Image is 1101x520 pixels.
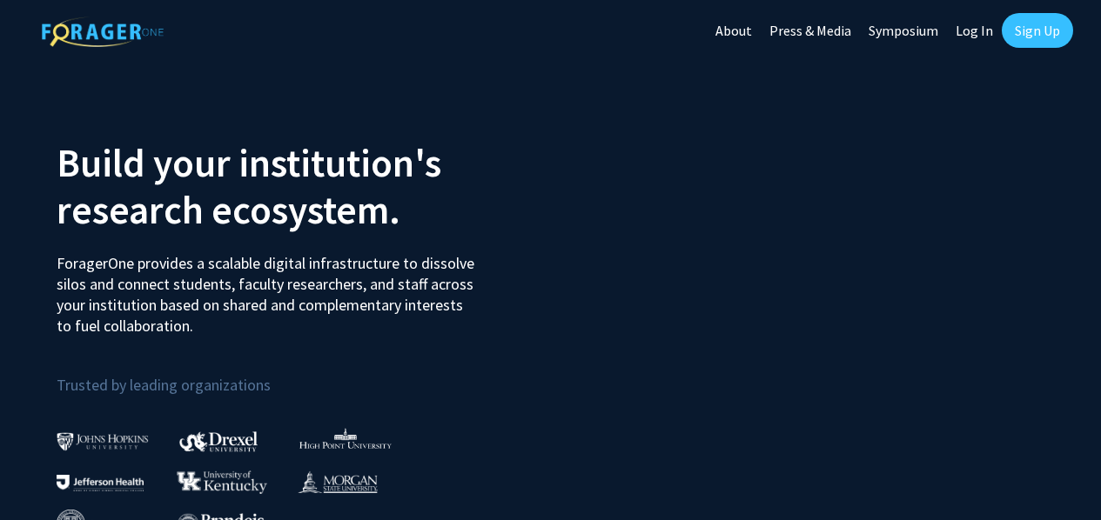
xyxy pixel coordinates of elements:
img: University of Kentucky [177,470,267,494]
img: Johns Hopkins University [57,432,149,450]
p: Trusted by leading organizations [57,350,538,398]
img: Thomas Jefferson University [57,475,144,491]
p: ForagerOne provides a scalable digital infrastructure to dissolve silos and connect students, fac... [57,240,480,337]
img: Drexel University [179,431,258,451]
img: ForagerOne Logo [42,17,164,47]
img: High Point University [299,428,392,449]
a: Sign Up [1002,13,1073,48]
h2: Build your institution's research ecosystem. [57,139,538,233]
img: Morgan State University [298,470,378,493]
